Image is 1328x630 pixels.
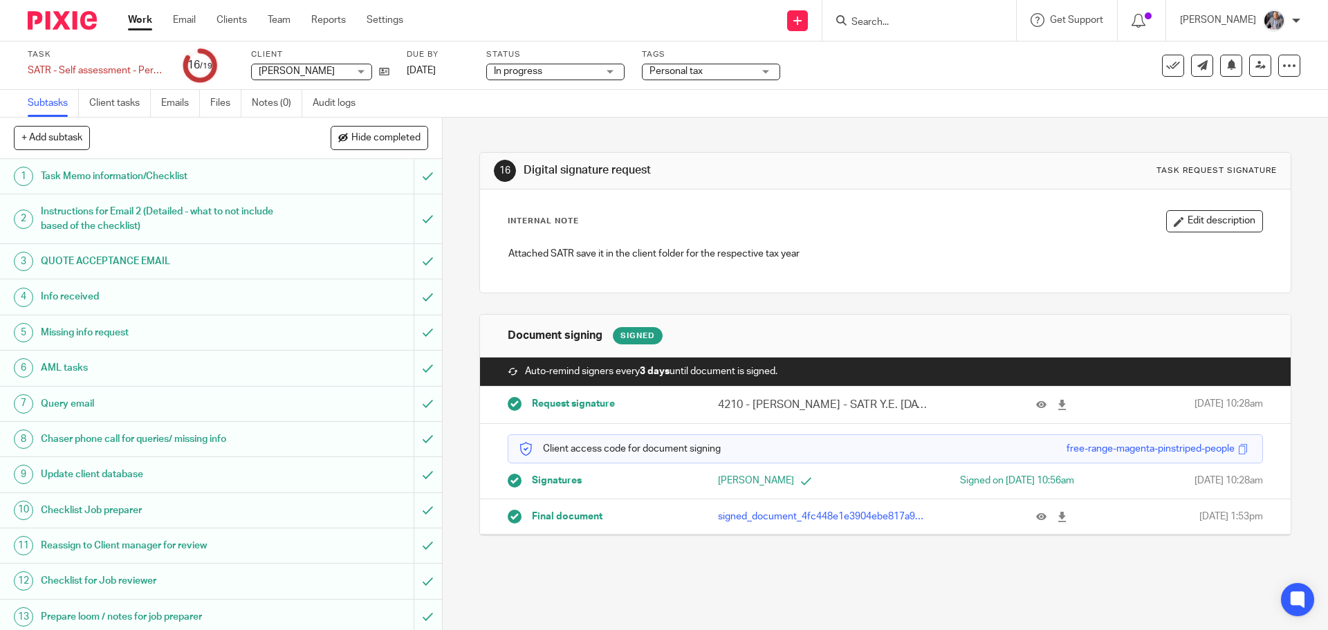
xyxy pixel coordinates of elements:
span: Personal tax [649,66,703,76]
label: Due by [407,49,469,60]
small: /19 [200,62,212,70]
label: Tags [642,49,780,60]
div: Signed on [DATE] 10:56am [907,474,1074,488]
h1: Digital signature request [524,163,915,178]
span: Hide completed [351,133,421,144]
h1: Missing info request [41,322,280,343]
h1: Checklist for Job reviewer [41,571,280,591]
a: Email [173,13,196,27]
span: Signatures [532,474,582,488]
label: Client [251,49,389,60]
h1: Query email [41,393,280,414]
a: Reports [311,13,346,27]
h1: Update client database [41,464,280,485]
span: [PERSON_NAME] [259,66,335,76]
img: Pixie [28,11,97,30]
button: Hide completed [331,126,428,149]
h1: Checklist Job preparer [41,500,280,521]
div: 13 [14,607,33,627]
div: SATR - Self assessment - Personal tax return SATR 23/24 [28,64,166,77]
div: 1 [14,167,33,186]
span: Request signature [532,397,615,411]
h1: Task Memo information/Checklist [41,166,280,187]
a: Team [268,13,290,27]
a: Client tasks [89,90,151,117]
span: Auto-remind signers every until document is signed. [525,364,777,378]
span: [DATE] 10:28am [1195,397,1263,413]
div: 2 [14,210,33,229]
span: Final document [532,510,602,524]
a: Emails [161,90,200,117]
p: Internal Note [508,216,579,227]
h1: AML tasks [41,358,280,378]
div: 4 [14,288,33,307]
button: + Add subtask [14,126,90,149]
h1: Prepare loom / notes for job preparer [41,606,280,627]
a: Work [128,13,152,27]
p: [PERSON_NAME] [1180,13,1256,27]
div: 11 [14,536,33,555]
div: 10 [14,501,33,520]
h1: Chaser phone call for queries/ missing info [41,429,280,450]
div: 6 [14,358,33,378]
h1: Instructions for Email 2 (Detailed - what to not include based of the checklist) [41,201,280,237]
h1: QUOTE ACCEPTANCE EMAIL [41,251,280,272]
div: 8 [14,429,33,449]
span: In progress [494,66,542,76]
span: [DATE] [407,66,436,75]
label: Task [28,49,166,60]
div: 7 [14,394,33,414]
div: Signed [613,327,663,344]
strong: 3 days [640,367,670,376]
span: Get Support [1050,15,1103,25]
div: 3 [14,252,33,271]
div: 16 [494,160,516,182]
span: [DATE] 10:28am [1195,474,1263,488]
input: Search [850,17,975,29]
a: Clients [216,13,247,27]
div: 9 [14,465,33,484]
div: 12 [14,571,33,591]
a: Files [210,90,241,117]
a: Settings [367,13,403,27]
div: 16 [187,57,212,73]
button: Edit description [1166,210,1263,232]
h1: Reassign to Client manager for review [41,535,280,556]
div: 5 [14,323,33,342]
a: Audit logs [313,90,366,117]
label: Status [486,49,625,60]
p: [PERSON_NAME] [718,474,885,488]
h1: Document signing [508,328,602,343]
a: Subtasks [28,90,79,117]
p: 4210 - [PERSON_NAME] - SATR Y.E. [DATE].pdf [718,397,927,413]
div: Task request signature [1156,165,1277,176]
p: Attached SATR save it in the client folder for the respective tax year [508,247,1262,261]
a: Notes (0) [252,90,302,117]
p: signed_document_4fc448e1e3904ebe817a9e2a3646fb48.pdf [718,510,927,524]
img: -%20%20-%20studio@ingrained.co.uk%20for%20%20-20220223%20at%20101413%20-%201W1A2026.jpg [1263,10,1285,32]
h1: Info received [41,286,280,307]
div: free-range-magenta-pinstriped-people [1067,442,1235,456]
span: [DATE] 1:53pm [1199,510,1263,524]
p: Client access code for document signing [519,442,721,456]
